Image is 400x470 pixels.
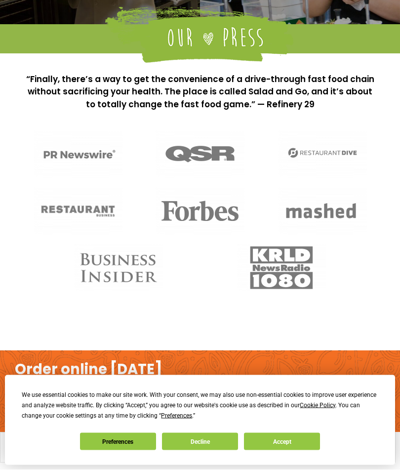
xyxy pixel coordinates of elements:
[5,375,395,465] div: Cookie Consent Prompt
[237,245,326,292] img: Media_KRLD
[278,188,367,235] img: Media_Mashed
[278,131,367,178] img: Media_Restaurant Dive
[244,433,320,450] button: Accept
[80,433,156,450] button: Preferences
[162,433,238,450] button: Decline
[74,245,163,292] img: Media_Business Insider
[34,131,122,178] img: Media_PR Newwire
[34,188,122,235] img: Media_Restaurant Business
[161,412,192,419] span: Preferences
[25,74,375,112] p: “Finally, there’s a way to get the convenience of a drive-through fast food chain without sacrifi...
[15,361,162,380] h2: Order online [DATE]
[300,402,335,409] span: Cookie Policy
[22,390,378,421] div: We use essential cookies to make our site work. With your consent, we may also use non-essential ...
[156,131,244,178] img: Media_QSR logo
[156,188,244,235] img: Media_Forbes logo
